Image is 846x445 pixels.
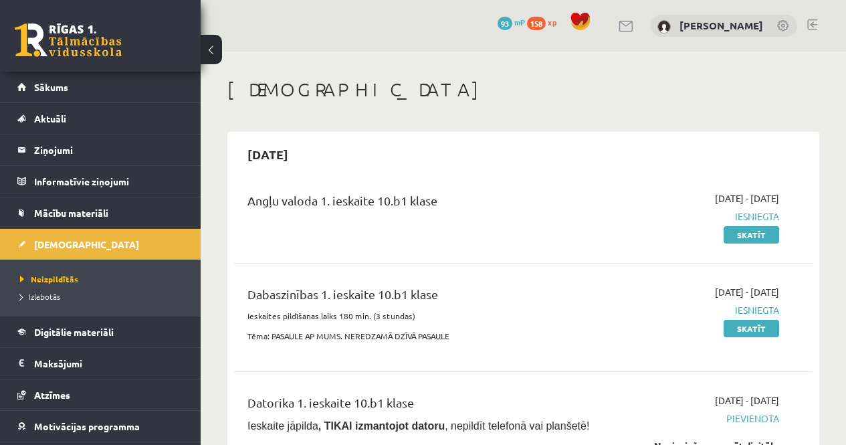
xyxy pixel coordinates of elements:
[615,412,779,426] span: Pievienota
[234,139,302,170] h2: [DATE]
[34,420,140,432] span: Motivācijas programma
[20,290,187,302] a: Izlabotās
[34,389,70,401] span: Atzīmes
[724,320,779,337] a: Skatīt
[34,238,139,250] span: [DEMOGRAPHIC_DATA]
[548,17,556,27] span: xp
[34,326,114,338] span: Digitālie materiāli
[679,19,763,32] a: [PERSON_NAME]
[20,273,187,285] a: Neizpildītās
[17,379,184,410] a: Atzīmes
[34,81,68,93] span: Sākums
[227,78,819,101] h1: [DEMOGRAPHIC_DATA]
[17,197,184,228] a: Mācību materiāli
[498,17,525,27] a: 93 mP
[17,72,184,102] a: Sākums
[17,348,184,379] a: Maksājumi
[247,191,595,216] div: Angļu valoda 1. ieskaite 10.b1 klase
[17,135,184,165] a: Ziņojumi
[615,209,779,224] span: Iesniegta
[34,112,66,124] span: Aktuāli
[34,166,184,197] legend: Informatīvie ziņojumi
[318,420,445,432] b: , TIKAI izmantojot datoru
[247,310,595,322] p: Ieskaites pildīšanas laiks 180 min. (3 stundas)
[17,411,184,442] a: Motivācijas programma
[615,303,779,317] span: Iesniegta
[247,330,595,342] p: Tēma: PASAULE AP MUMS. NEREDZAMĀ DZĪVĀ PASAULE
[514,17,525,27] span: mP
[247,420,589,432] span: Ieskaite jāpilda , nepildīt telefonā vai planšetē!
[724,226,779,244] a: Skatīt
[527,17,546,30] span: 158
[34,135,184,165] legend: Ziņojumi
[715,191,779,205] span: [DATE] - [DATE]
[17,166,184,197] a: Informatīvie ziņojumi
[17,317,184,347] a: Digitālie materiāli
[20,274,78,284] span: Neizpildītās
[34,348,184,379] legend: Maksājumi
[498,17,512,30] span: 93
[527,17,563,27] a: 158 xp
[715,285,779,299] span: [DATE] - [DATE]
[17,103,184,134] a: Aktuāli
[20,291,60,302] span: Izlabotās
[657,20,671,33] img: Elīna Freimane
[247,285,595,310] div: Dabaszinības 1. ieskaite 10.b1 klase
[34,207,108,219] span: Mācību materiāli
[15,23,122,57] a: Rīgas 1. Tālmācības vidusskola
[715,393,779,408] span: [DATE] - [DATE]
[247,393,595,418] div: Datorika 1. ieskaite 10.b1 klase
[17,229,184,260] a: [DEMOGRAPHIC_DATA]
